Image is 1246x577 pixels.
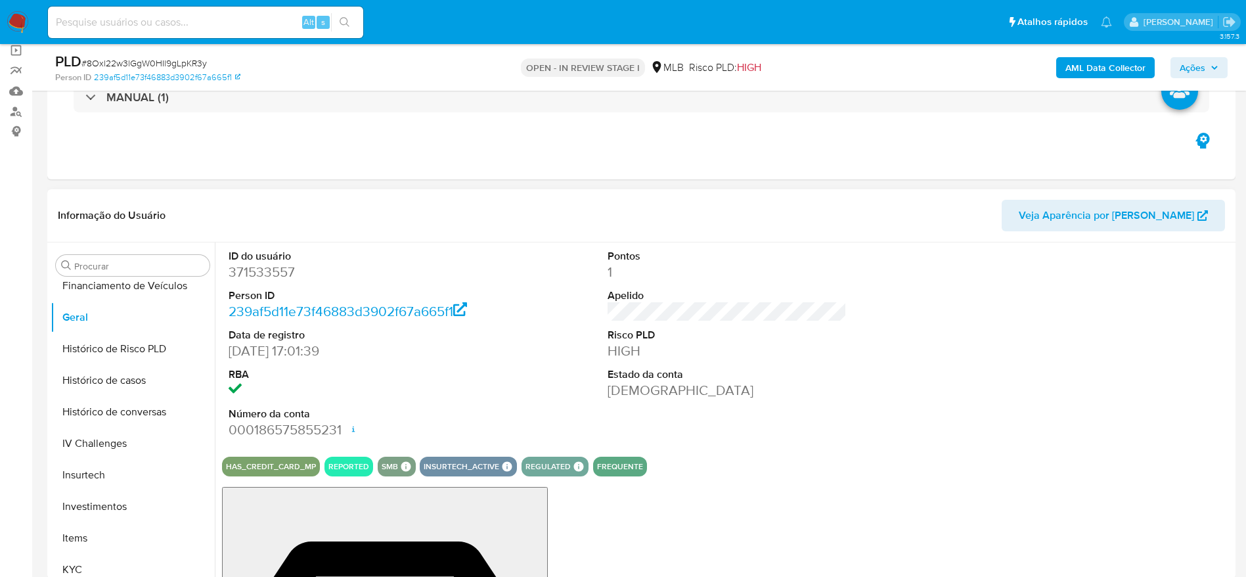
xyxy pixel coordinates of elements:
[51,491,215,522] button: Investimentos
[229,342,468,360] dd: [DATE] 17:01:39
[608,381,847,400] dd: [DEMOGRAPHIC_DATA]
[1056,57,1155,78] button: AML Data Collector
[1019,200,1194,231] span: Veja Aparência por [PERSON_NAME]
[229,407,468,421] dt: Número da conta
[61,260,72,271] button: Procurar
[51,428,215,459] button: IV Challenges
[51,459,215,491] button: Insurtech
[1180,57,1205,78] span: Ações
[51,522,215,554] button: Items
[229,249,468,264] dt: ID do usuário
[94,72,240,83] a: 239af5d11e73f46883d3902f67a665f1
[608,288,847,303] dt: Apelido
[321,16,325,28] span: s
[81,57,207,70] span: # 8Oxl22w3lGgW0HIl9gLpKR3y
[51,333,215,365] button: Histórico de Risco PLD
[74,260,204,272] input: Procurar
[1144,16,1218,28] p: lucas.santiago@mercadolivre.com
[74,82,1209,112] div: MANUAL (1)
[608,249,847,264] dt: Pontos
[51,270,215,302] button: Financiamento de Veículos
[689,60,761,75] span: Risco PLD:
[51,365,215,396] button: Histórico de casos
[1220,31,1239,41] span: 3.157.3
[1017,15,1088,29] span: Atalhos rápidos
[229,367,468,382] dt: RBA
[229,421,468,439] dd: 000186575855231
[58,209,166,222] h1: Informação do Usuário
[51,396,215,428] button: Histórico de conversas
[48,14,363,31] input: Pesquise usuários ou casos...
[303,16,314,28] span: Alt
[1065,57,1146,78] b: AML Data Collector
[1101,16,1112,28] a: Notificações
[55,72,91,83] b: Person ID
[608,342,847,360] dd: HIGH
[1170,57,1228,78] button: Ações
[650,60,684,75] div: MLB
[737,60,761,75] span: HIGH
[229,263,468,281] dd: 371533557
[521,58,645,77] p: OPEN - IN REVIEW STAGE I
[608,328,847,342] dt: Risco PLD
[106,90,169,104] h3: MANUAL (1)
[229,328,468,342] dt: Data de registro
[229,288,468,303] dt: Person ID
[1002,200,1225,231] button: Veja Aparência por [PERSON_NAME]
[51,302,215,333] button: Geral
[1222,15,1236,29] a: Sair
[229,302,467,321] a: 239af5d11e73f46883d3902f67a665f1
[608,263,847,281] dd: 1
[331,13,358,32] button: search-icon
[608,367,847,382] dt: Estado da conta
[55,51,81,72] b: PLD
